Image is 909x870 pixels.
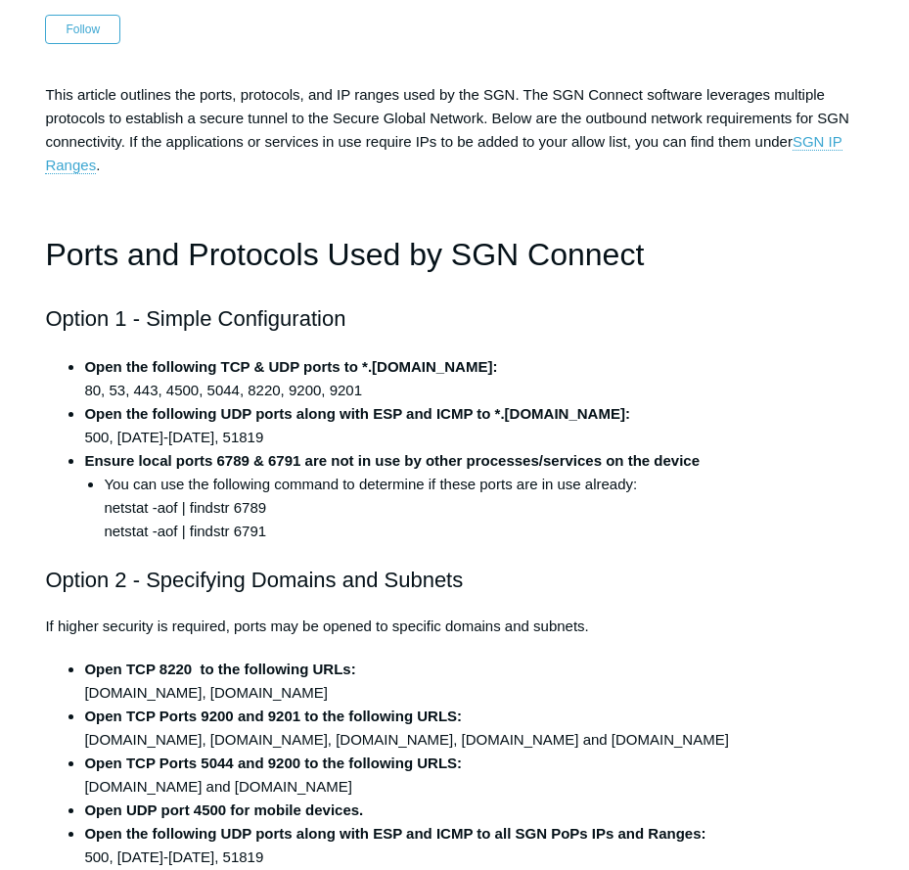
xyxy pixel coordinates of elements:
[84,801,363,818] strong: Open UDP port 4500 for mobile devices.
[45,86,848,174] span: This article outlines the ports, protocols, and IP ranges used by the SGN. The SGN Connect softwa...
[84,658,863,705] li: [DOMAIN_NAME], [DOMAIN_NAME]
[84,705,863,752] li: [DOMAIN_NAME], [DOMAIN_NAME], [DOMAIN_NAME], [DOMAIN_NAME] and [DOMAIN_NAME]
[84,752,863,799] li: [DOMAIN_NAME] and [DOMAIN_NAME]
[84,402,863,449] li: 500, [DATE]-[DATE], 51819
[104,473,863,543] li: You can use the following command to determine if these ports are in use already: netstat -aof | ...
[45,563,863,597] h2: Option 2 - Specifying Domains and Subnets
[45,301,863,336] h2: Option 1 - Simple Configuration
[84,661,355,677] strong: Open TCP 8220 to the following URLs:
[45,230,863,280] h1: Ports and Protocols Used by SGN Connect
[84,405,630,422] strong: Open the following UDP ports along with ESP and ICMP to *.[DOMAIN_NAME]:
[45,15,120,44] button: Follow Article
[45,615,863,638] p: If higher security is required, ports may be opened to specific domains and subnets.
[84,355,863,402] li: 80, 53, 443, 4500, 5044, 8220, 9200, 9201
[84,755,462,771] strong: Open TCP Ports 5044 and 9200 to the following URLS:
[84,452,700,469] strong: Ensure local ports 6789 & 6791 are not in use by other processes/services on the device
[84,825,705,842] strong: Open the following UDP ports along with ESP and ICMP to all SGN PoPs IPs and Ranges:
[84,708,462,724] strong: Open TCP Ports 9200 and 9201 to the following URLS:
[84,358,497,375] strong: Open the following TCP & UDP ports to *.[DOMAIN_NAME]:
[84,822,863,869] li: 500, [DATE]-[DATE], 51819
